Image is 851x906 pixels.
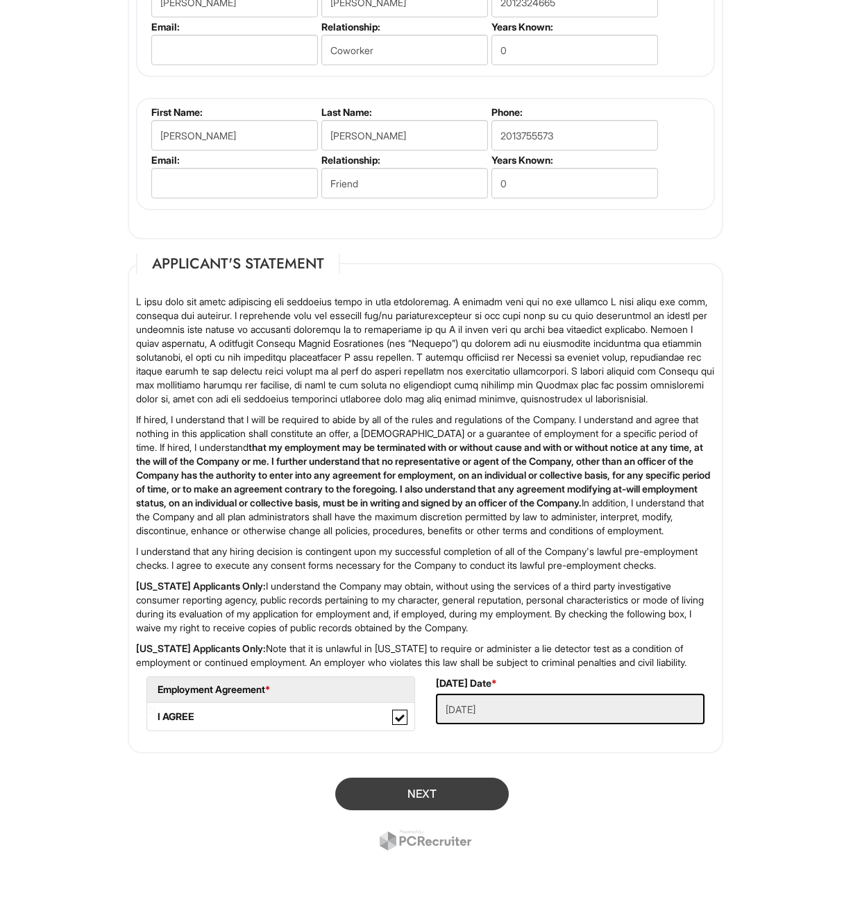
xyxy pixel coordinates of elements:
[136,642,266,654] strong: [US_STATE] Applicants Only:
[151,106,316,118] label: First Name:
[151,21,316,33] label: Email:
[151,154,316,166] label: Email:
[136,253,340,274] legend: Applicant's Statement
[136,579,715,635] p: I understand the Company may obtain, without using the services of a third party investigative co...
[436,694,705,724] input: Today's Date
[321,106,486,118] label: Last Name:
[335,778,509,810] button: Next
[491,154,656,166] label: Years Known:
[136,545,715,572] p: I understand that any hiring decision is contingent upon my successful completion of all of the C...
[136,642,715,669] p: Note that it is unlawful in [US_STATE] to require or administer a lie detector test as a conditio...
[136,413,715,538] p: If hired, I understand that I will be required to abide by all of the rules and regulations of th...
[491,106,656,118] label: Phone:
[158,684,404,694] h5: Employment Agreement
[136,441,710,508] strong: that my employment may be terminated with or without cause and with or without notice at any time...
[491,21,656,33] label: Years Known:
[321,21,486,33] label: Relationship:
[436,676,497,690] label: [DATE] Date
[136,580,266,592] strong: [US_STATE] Applicants Only:
[136,295,715,406] p: L ipsu dolo sit ametc adipiscing eli seddoeius tempo in utla etdoloremag. A enimadm veni qui no e...
[321,154,486,166] label: Relationship:
[147,703,414,730] label: I AGREE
